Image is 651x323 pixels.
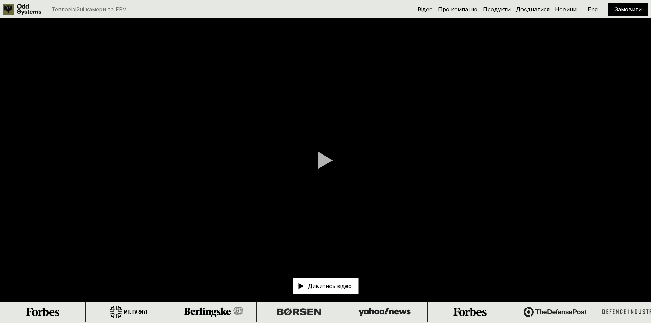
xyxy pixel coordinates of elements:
[52,6,126,12] p: Тепловізійні камери та FPV
[588,6,598,12] p: Eng
[418,6,433,13] a: Відео
[516,6,550,13] a: Доєднатися
[615,6,642,13] a: Замовити
[555,6,577,13] a: Новини
[308,283,352,289] p: Дивитись відео
[438,6,477,13] a: Про компанію
[483,6,511,13] a: Продукти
